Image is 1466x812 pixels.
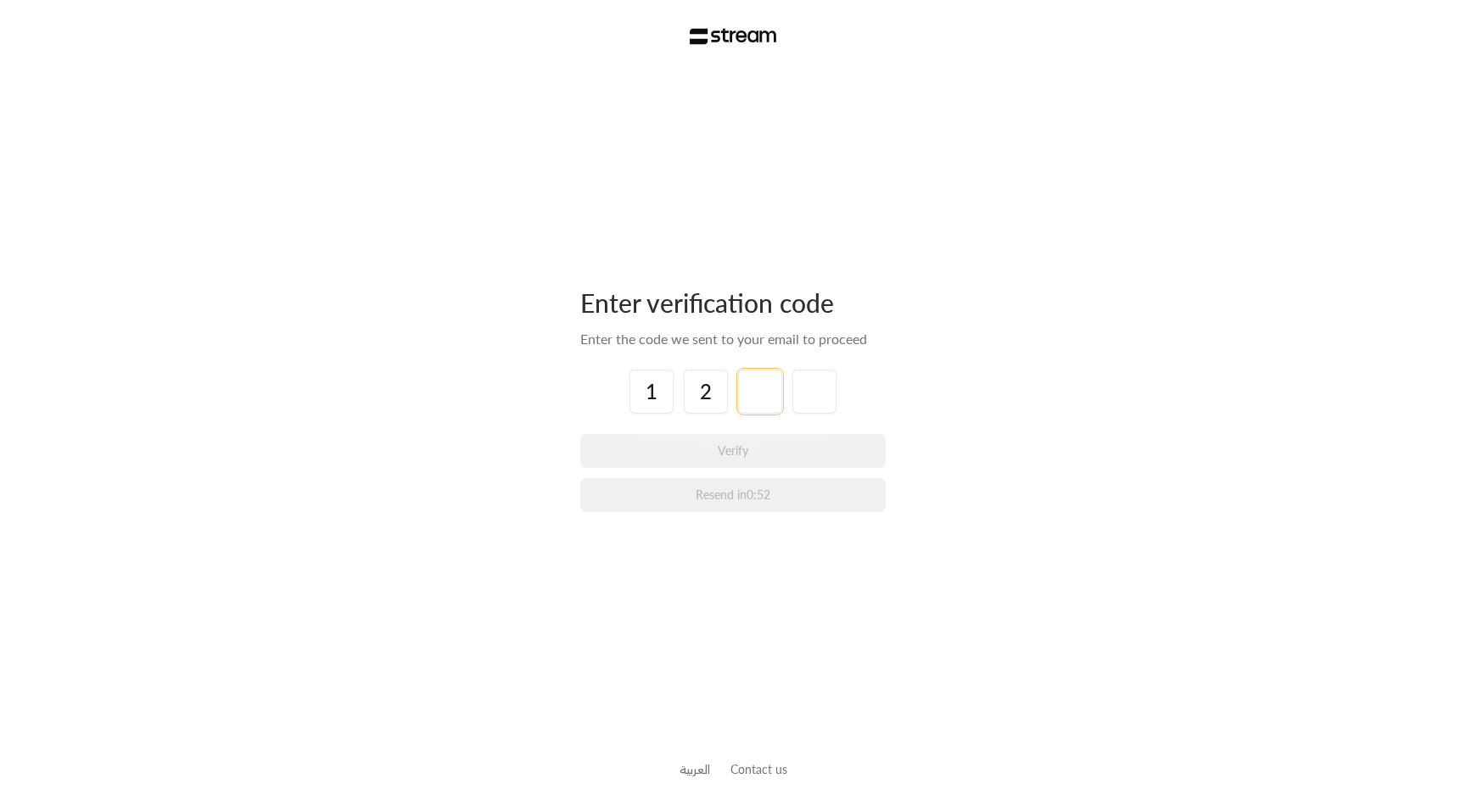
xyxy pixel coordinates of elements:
button: Contact us [730,760,787,778]
a: Contact us [730,762,787,776]
a: العربية [680,754,710,785]
img: Stream Logo [690,28,777,45]
div: Enter the code we sent to your email to proceed [580,329,886,349]
div: Enter verification code [580,286,886,319]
